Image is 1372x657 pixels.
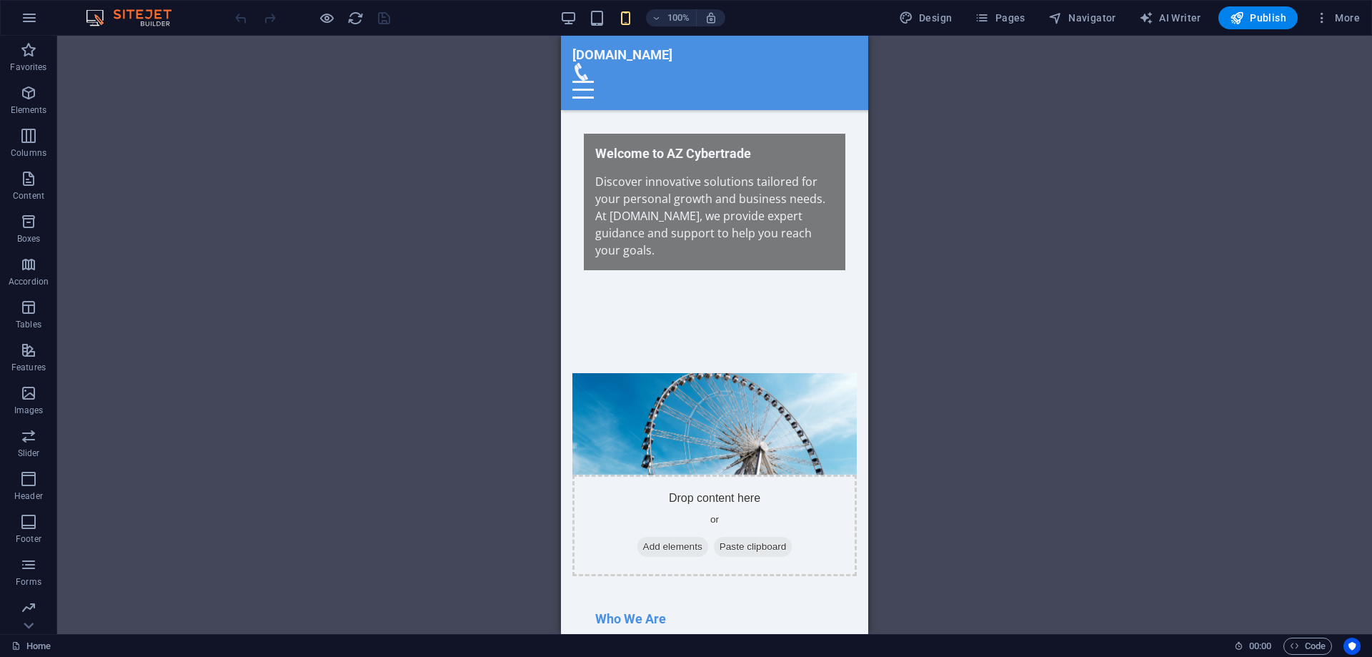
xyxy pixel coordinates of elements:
button: Pages [969,6,1030,29]
p: Footer [16,533,41,545]
button: More [1309,6,1366,29]
div: Drop content here [11,439,296,540]
span: Pages [975,11,1025,25]
img: Editor Logo [82,9,189,26]
p: Slider [18,448,40,459]
button: Design [893,6,958,29]
p: Favorites [10,61,46,73]
p: Columns [11,147,46,159]
a: Click to cancel selection. Double-click to open Pages [11,638,51,655]
p: Elements [11,104,47,116]
p: Content [13,190,44,202]
button: reload [347,9,364,26]
button: 100% [646,9,697,26]
h6: 100% [667,9,690,26]
button: AI Writer [1133,6,1207,29]
span: Publish [1230,11,1286,25]
span: Design [899,11,953,25]
span: More [1315,11,1360,25]
p: Images [14,405,44,416]
i: On resize automatically adjust zoom level to fit chosen device. [705,11,717,24]
span: Navigator [1048,11,1116,25]
button: Usercentrics [1343,638,1361,655]
span: Add elements [76,501,147,521]
span: : [1259,641,1261,651]
button: Publish [1218,6,1298,29]
p: Boxes [17,233,41,244]
span: Code [1290,638,1326,655]
p: Forms [16,576,41,588]
button: Navigator [1043,6,1122,29]
i: Reload page [347,10,364,26]
span: AI Writer [1139,11,1201,25]
p: Features [11,362,46,373]
h6: Session time [1234,638,1272,655]
button: Code [1283,638,1332,655]
span: Paste clipboard [153,501,232,521]
span: 00 00 [1249,638,1271,655]
p: Tables [16,319,41,330]
p: Header [14,490,43,502]
button: Click here to leave preview mode and continue editing [318,9,335,26]
p: Accordion [9,276,49,287]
